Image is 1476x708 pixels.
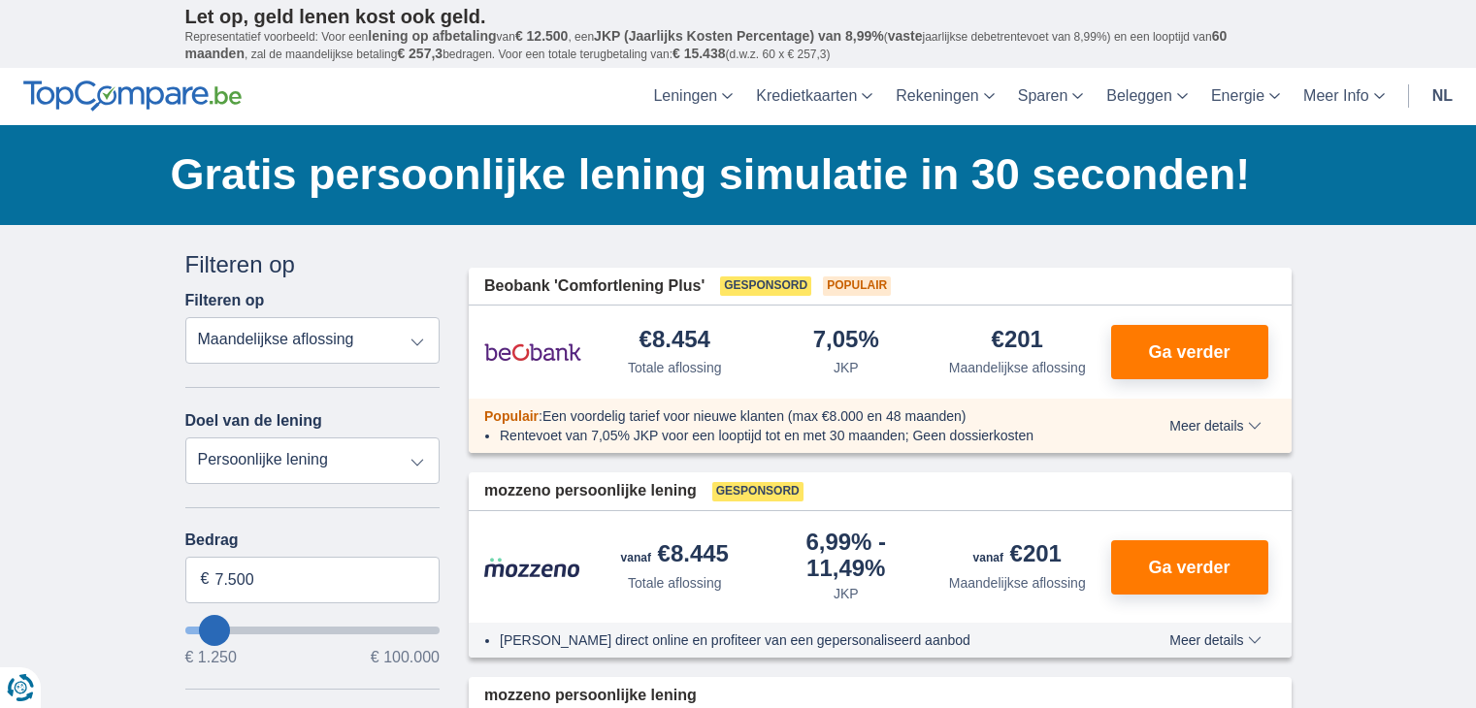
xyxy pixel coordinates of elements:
span: vaste [888,28,923,44]
a: Leningen [641,68,744,125]
span: € 12.500 [515,28,569,44]
span: 60 maanden [185,28,1228,61]
div: JKP [834,358,859,377]
a: Sparen [1006,68,1096,125]
div: Totale aflossing [628,358,722,377]
p: Let op, geld lenen kost ook geld. [185,5,1292,28]
span: Gesponsord [712,482,804,501]
div: €8.445 [621,542,729,569]
span: mozzeno persoonlijke lening [484,685,697,707]
label: Bedrag [185,531,441,549]
span: € 1.250 [185,650,237,665]
span: Ga verder [1148,343,1230,361]
span: mozzeno persoonlijke lening [484,480,697,502]
button: Ga verder [1111,325,1268,379]
a: Beleggen [1095,68,1199,125]
p: Representatief voorbeeld: Voor een van , een ( jaarlijkse debetrentevoet van 8,99%) en een loopti... [185,28,1292,63]
span: Meer details [1169,419,1261,433]
span: € 100.000 [371,650,440,665]
div: Totale aflossing [628,573,722,593]
div: Maandelijkse aflossing [949,573,1086,593]
button: Meer details [1155,418,1275,434]
img: product.pl.alt Mozzeno [484,557,581,578]
a: Rekeningen [884,68,1005,125]
div: : [469,406,1114,426]
span: Populair [823,276,891,296]
div: Filteren op [185,248,441,281]
button: Meer details [1155,632,1275,648]
span: Ga verder [1148,559,1230,576]
span: JKP (Jaarlijks Kosten Percentage) van 8,99% [594,28,884,44]
div: €201 [992,328,1043,354]
span: Meer details [1169,633,1261,647]
a: Meer Info [1292,68,1396,125]
li: [PERSON_NAME] direct online en profiteer van een gepersonaliseerd aanbod [500,630,1099,650]
span: lening op afbetaling [368,28,496,44]
button: Ga verder [1111,540,1268,595]
span: € 257,3 [397,46,443,61]
div: 6,99% [769,531,925,580]
h1: Gratis persoonlijke lening simulatie in 30 seconden! [171,145,1292,205]
span: Gesponsord [720,276,811,296]
span: € 15.438 [672,46,726,61]
div: Maandelijkse aflossing [949,358,1086,377]
div: 7,05% [813,328,879,354]
input: wantToBorrow [185,627,441,634]
span: Beobank 'Comfortlening Plus' [484,275,705,298]
span: Een voordelig tarief voor nieuwe klanten (max €8.000 en 48 maanden) [542,408,967,424]
img: product.pl.alt Beobank [484,328,581,376]
span: Populair [484,408,539,424]
div: JKP [834,584,859,603]
li: Rentevoet van 7,05% JKP voor een looptijd tot en met 30 maanden; Geen dossierkosten [500,426,1099,445]
img: TopCompare [23,80,242,112]
label: Doel van de lening [185,412,322,430]
span: € [201,568,210,591]
div: €8.454 [640,328,710,354]
a: Kredietkaarten [744,68,884,125]
a: nl [1421,68,1464,125]
div: €201 [973,542,1062,569]
a: Energie [1199,68,1292,125]
label: Filteren op [185,292,265,309]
